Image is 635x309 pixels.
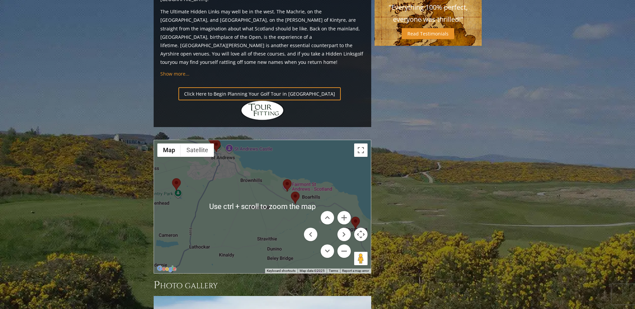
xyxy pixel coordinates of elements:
a: golf tour [160,50,363,65]
button: Map camera controls [354,228,368,241]
button: Move right [337,228,351,241]
button: Show street map [157,143,181,157]
span: Map data ©2025 [300,269,325,273]
button: Keyboard shortcuts [267,269,296,273]
a: Terms [329,269,338,273]
button: Drag Pegman onto the map to open Street View [354,252,368,265]
button: Show satellite imagery [181,143,214,157]
button: Zoom in [337,211,351,224]
h3: Photo Gallery [154,279,371,292]
button: Toggle fullscreen view [354,143,368,157]
button: Zoom out [337,244,351,258]
p: "Everything 100% perfect, everyone was thrilled!" [381,1,475,25]
img: Google [156,265,178,273]
a: Report a map error [342,269,369,273]
button: Move left [304,228,317,241]
a: Open this area in Google Maps (opens a new window) [156,265,178,273]
a: Click Here to Begin Planning Your Golf Tour in [GEOGRAPHIC_DATA] [178,87,341,100]
button: Move up [321,211,334,224]
p: The Ultimate Hidden Links may well be in the west. The Machrie, on the [GEOGRAPHIC_DATA], and [GE... [160,7,365,66]
img: Hidden Links [241,100,284,120]
button: Move down [321,244,334,258]
a: Show more... [160,71,189,77]
a: Read Testimonials [402,28,454,39]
